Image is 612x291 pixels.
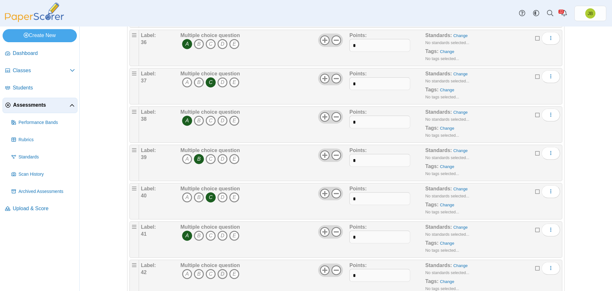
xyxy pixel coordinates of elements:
i: C [206,116,216,126]
small: No tags selected... [425,210,459,214]
a: Change [440,88,454,92]
b: 41 [141,231,147,237]
i: D [217,269,228,279]
button: More options [542,185,560,198]
a: Dashboard [3,46,77,61]
button: More options [542,147,560,160]
i: A [182,154,192,164]
a: PaperScorer [3,18,66,23]
span: Assessments [13,102,69,109]
b: Label: [141,224,156,230]
span: Students [13,84,75,91]
span: Classes [13,67,70,74]
a: Performance Bands [9,115,77,130]
small: No standards selected... [425,232,469,237]
i: B [194,116,204,126]
i: D [217,77,228,88]
a: Assessments [3,98,77,113]
small: No tags selected... [425,171,459,176]
i: B [194,39,204,49]
small: No standards selected... [425,117,469,122]
button: More options [542,224,560,236]
div: Drag handle [129,68,139,104]
span: Rubrics [18,137,75,143]
b: Multiple choice question [180,224,240,230]
i: E [229,231,239,241]
b: Points: [349,148,367,153]
small: No standards selected... [425,40,469,45]
b: Label: [141,109,156,115]
a: Change [440,126,454,131]
i: C [206,77,216,88]
b: Standards: [425,263,452,268]
i: E [229,269,239,279]
b: Label: [141,263,156,268]
b: Standards: [425,148,452,153]
a: Change [440,241,454,246]
i: A [182,39,192,49]
b: Standards: [425,71,452,76]
div: Drag handle [129,221,139,258]
i: A [182,192,192,203]
a: Change [453,187,468,191]
b: 42 [141,270,147,275]
i: E [229,116,239,126]
b: Points: [349,224,367,230]
b: Multiple choice question [180,71,240,76]
b: Tags: [425,125,438,131]
i: C [206,39,216,49]
a: Students [3,80,77,96]
div: Drag handle [129,145,139,181]
i: D [217,116,228,126]
small: No tags selected... [425,286,459,291]
a: Rubrics [9,132,77,148]
a: Classes [3,63,77,79]
small: No standards selected... [425,79,469,83]
b: 39 [141,155,147,160]
span: Archived Assessments [18,188,75,195]
a: Change [440,49,454,54]
button: More options [542,109,560,121]
i: A [182,77,192,88]
b: Multiple choice question [180,186,240,191]
i: B [194,192,204,203]
img: PaperScorer [3,3,66,22]
b: 38 [141,116,147,122]
b: Label: [141,33,156,38]
small: No tags selected... [425,133,459,138]
button: More options [542,32,560,45]
b: Standards: [425,33,452,38]
a: Archived Assessments [9,184,77,199]
b: Standards: [425,186,452,191]
i: B [194,77,204,88]
b: Multiple choice question [180,263,240,268]
span: Joel Boyd [588,11,593,16]
b: Tags: [425,164,438,169]
div: Drag handle [129,106,139,143]
i: D [217,192,228,203]
a: Joel Boyd [574,6,606,21]
i: A [182,116,192,126]
a: Alerts [557,6,571,20]
span: Joel Boyd [585,8,595,19]
a: Standards [9,149,77,165]
b: Label: [141,71,156,76]
small: No standards selected... [425,194,469,198]
i: C [206,269,216,279]
a: Change [440,164,454,169]
b: Points: [349,263,367,268]
a: Change [440,203,454,207]
i: E [229,192,239,203]
a: Upload & Score [3,201,77,217]
b: Points: [349,33,367,38]
a: Change [453,72,468,76]
button: More options [542,262,560,275]
i: C [206,192,216,203]
i: D [217,39,228,49]
a: Change [453,33,468,38]
b: Points: [349,186,367,191]
i: A [182,269,192,279]
i: E [229,77,239,88]
b: Multiple choice question [180,148,240,153]
b: Standards: [425,224,452,230]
